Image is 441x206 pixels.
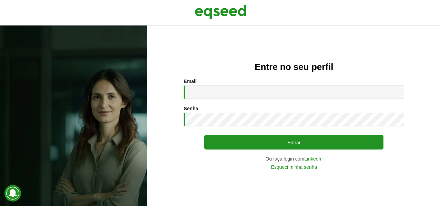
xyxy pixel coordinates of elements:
a: LinkedIn [304,156,322,161]
label: Email [184,79,196,84]
h2: Entre no seu perfil [161,62,427,72]
img: EqSeed Logo [195,3,246,21]
a: Esqueci minha senha [271,165,317,169]
div: Ou faça login com [184,156,404,161]
label: Senha [184,106,198,111]
button: Entrar [204,135,383,150]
